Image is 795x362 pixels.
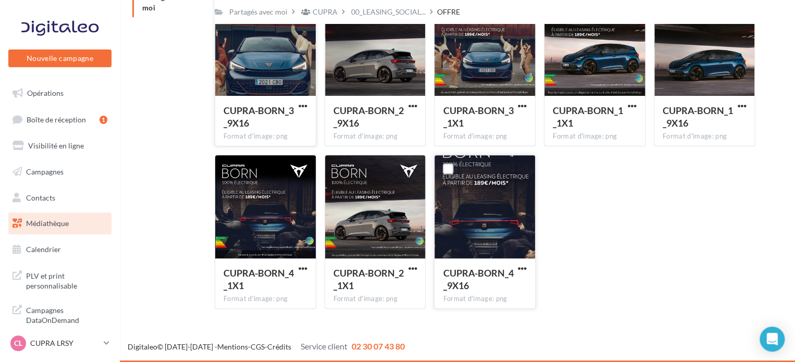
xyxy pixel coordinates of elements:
span: CUPRA-BORN_4_1X1 [223,267,294,291]
div: Format d'image: png [223,132,307,141]
span: Campagnes DataOnDemand [26,303,107,326]
div: Partagés avec moi [229,7,288,17]
span: Calendrier [26,245,61,254]
p: CUPRA LRSY [30,338,100,348]
div: Format d'image: png [443,294,527,304]
span: CUPRA-BORN_1_9X16 [663,105,733,129]
span: CUPRA-BORN_2_9X16 [333,105,404,129]
div: Format d'image: png [663,132,747,141]
span: CUPRA-BORN_1_1X1 [553,105,623,129]
a: Digitaleo [128,342,157,351]
span: CUPRA-BORN_3_9X16 [223,105,294,129]
span: CL [14,338,22,348]
div: 1 [100,116,107,124]
a: Campagnes [6,161,114,183]
span: Service client [301,341,347,351]
div: Format d'image: png [553,132,637,141]
button: Nouvelle campagne [8,49,111,67]
span: Médiathèque [26,219,69,228]
span: PLV et print personnalisable [26,269,107,291]
span: CUPRA-BORN_2_1X1 [333,267,404,291]
a: Calendrier [6,239,114,260]
span: Opérations [27,89,64,97]
a: Médiathèque [6,213,114,234]
span: 02 30 07 43 80 [352,341,405,351]
div: OFFRE [437,7,460,17]
a: CGS [251,342,265,351]
a: Contacts [6,187,114,209]
a: Opérations [6,82,114,104]
a: Boîte de réception1 [6,108,114,131]
a: Visibilité en ligne [6,135,114,157]
span: CUPRA-BORN_4_9X16 [443,267,513,291]
span: Contacts [26,193,55,202]
span: Campagnes [26,167,64,176]
span: CUPRA-BORN_3_1X1 [443,105,513,129]
div: Format d'image: png [333,294,417,304]
div: Format d'image: png [333,132,417,141]
span: © [DATE]-[DATE] - - - [128,342,405,351]
a: Crédits [267,342,291,351]
a: Mentions [217,342,248,351]
a: Campagnes DataOnDemand [6,299,114,330]
span: 00_LEASING_SOCIAL... [351,7,426,17]
div: CUPRA [313,7,338,17]
div: Format d'image: png [223,294,307,304]
span: Boîte de réception [27,115,86,123]
a: PLV et print personnalisable [6,265,114,295]
a: CL CUPRA LRSY [8,333,111,353]
span: Visibilité en ligne [28,141,84,150]
div: Open Intercom Messenger [760,327,785,352]
div: Format d'image: png [443,132,527,141]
